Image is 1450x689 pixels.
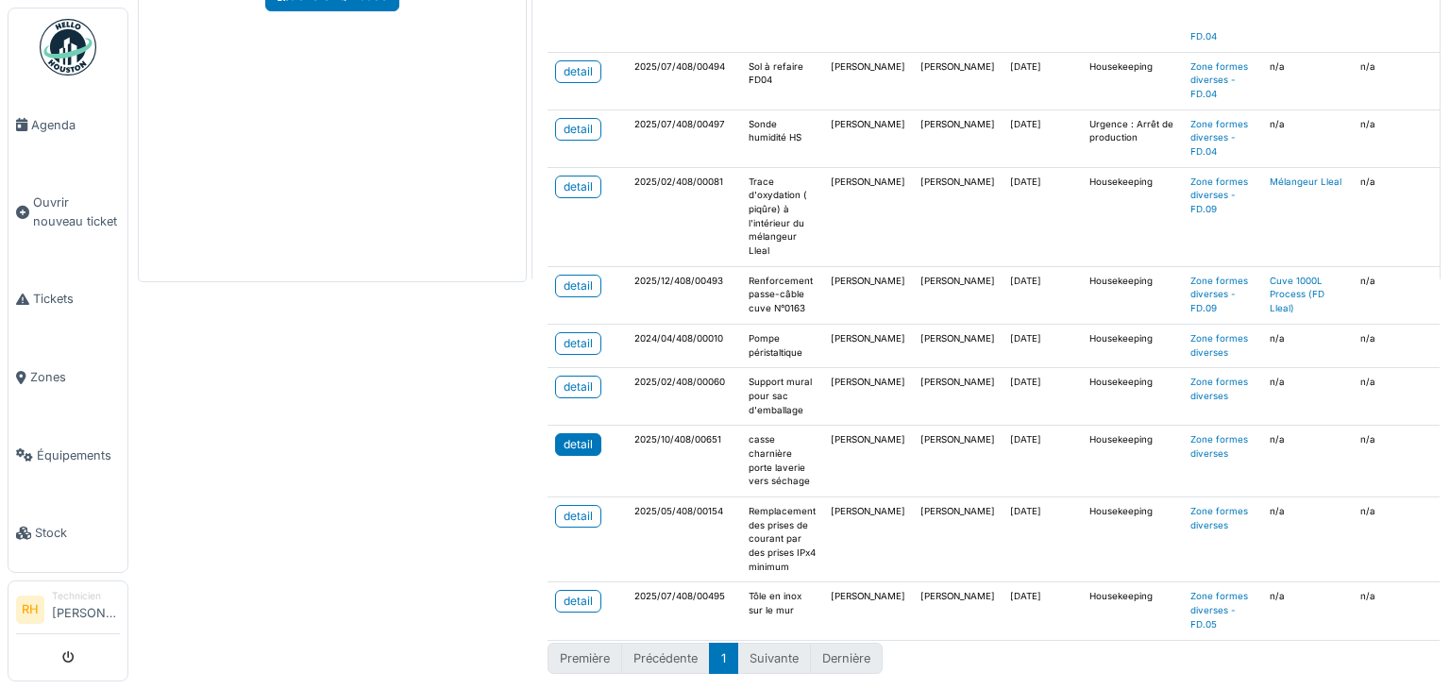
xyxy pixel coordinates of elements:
[8,260,127,339] a: Tickets
[8,86,127,164] a: Agenda
[564,178,593,195] div: detail
[564,378,593,395] div: detail
[1262,52,1353,109] td: n/a
[913,582,1003,640] td: [PERSON_NAME]
[913,266,1003,324] td: [PERSON_NAME]
[8,416,127,495] a: Équipements
[16,596,44,624] li: RH
[913,52,1003,109] td: [PERSON_NAME]
[555,176,601,198] a: detail
[913,167,1003,266] td: [PERSON_NAME]
[627,368,741,426] td: 2025/02/408/00060
[1270,276,1324,313] a: Cuve 1000L Process (FD Lleal)
[627,497,741,582] td: 2025/05/408/00154
[564,593,593,610] div: detail
[823,266,913,324] td: [PERSON_NAME]
[33,193,120,229] span: Ouvrir nouveau ticket
[709,643,738,674] button: 1
[30,368,120,386] span: Zones
[1190,176,1248,214] a: Zone formes diverses - FD.09
[1190,333,1248,358] a: Zone formes diverses
[627,426,741,497] td: 2025/10/408/00651
[741,167,823,266] td: Trace d'oxydation ( piqûre) à l'intérieur du mélangeur Lleal
[1190,506,1248,530] a: Zone formes diverses
[35,524,120,542] span: Stock
[555,433,601,456] a: detail
[1003,324,1082,367] td: [DATE]
[1003,109,1082,167] td: [DATE]
[555,505,601,528] a: detail
[913,324,1003,367] td: [PERSON_NAME]
[741,368,823,426] td: Support mural pour sac d'emballage
[1262,109,1353,167] td: n/a
[40,19,96,76] img: Badge_color-CXgf-gQk.svg
[555,275,601,297] a: detail
[564,277,593,294] div: detail
[1262,324,1353,367] td: n/a
[741,52,823,109] td: Sol à refaire FD04
[52,589,120,603] div: Technicien
[1082,167,1183,266] td: Housekeeping
[564,121,593,138] div: detail
[1082,52,1183,109] td: Housekeeping
[33,290,120,308] span: Tickets
[913,368,1003,426] td: [PERSON_NAME]
[1003,52,1082,109] td: [DATE]
[741,426,823,497] td: casse charnière porte laverie vers séchage
[823,324,913,367] td: [PERSON_NAME]
[1003,167,1082,266] td: [DATE]
[52,589,120,630] li: [PERSON_NAME]
[1082,266,1183,324] td: Housekeeping
[8,495,127,573] a: Stock
[741,497,823,582] td: Remplacement des prises de courant par des prises IPx4 minimum
[741,109,823,167] td: Sonde humidité HS
[555,60,601,83] a: detail
[31,116,120,134] span: Agenda
[627,109,741,167] td: 2025/07/408/00497
[1262,582,1353,640] td: n/a
[37,446,120,464] span: Équipements
[823,109,913,167] td: [PERSON_NAME]
[741,324,823,367] td: Pompe péristaltique
[627,324,741,367] td: 2024/04/408/00010
[913,497,1003,582] td: [PERSON_NAME]
[1082,324,1183,367] td: Housekeeping
[16,589,120,634] a: RH Technicien[PERSON_NAME]
[1082,582,1183,640] td: Housekeeping
[1082,426,1183,497] td: Housekeeping
[1190,377,1248,401] a: Zone formes diverses
[1262,497,1353,582] td: n/a
[1003,582,1082,640] td: [DATE]
[913,426,1003,497] td: [PERSON_NAME]
[555,118,601,141] a: detail
[564,436,593,453] div: detail
[564,508,593,525] div: detail
[1082,497,1183,582] td: Housekeeping
[548,643,883,674] nav: pagination
[1003,368,1082,426] td: [DATE]
[1190,591,1248,629] a: Zone formes diverses - FD.05
[627,167,741,266] td: 2025/02/408/00081
[741,582,823,640] td: Tôle en inox sur le mur
[823,497,913,582] td: [PERSON_NAME]
[913,109,1003,167] td: [PERSON_NAME]
[8,338,127,416] a: Zones
[8,164,127,260] a: Ouvrir nouveau ticket
[564,335,593,352] div: detail
[1082,109,1183,167] td: Urgence : Arrêt de production
[1003,266,1082,324] td: [DATE]
[1190,276,1248,313] a: Zone formes diverses - FD.09
[1003,426,1082,497] td: [DATE]
[1003,497,1082,582] td: [DATE]
[627,52,741,109] td: 2025/07/408/00494
[555,332,601,355] a: detail
[1082,368,1183,426] td: Housekeeping
[627,582,741,640] td: 2025/07/408/00495
[1262,426,1353,497] td: n/a
[823,167,913,266] td: [PERSON_NAME]
[741,266,823,324] td: Renforcement passe-câble cuve N°0163
[1262,368,1353,426] td: n/a
[627,266,741,324] td: 2025/12/408/00493
[823,582,913,640] td: [PERSON_NAME]
[555,376,601,398] a: detail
